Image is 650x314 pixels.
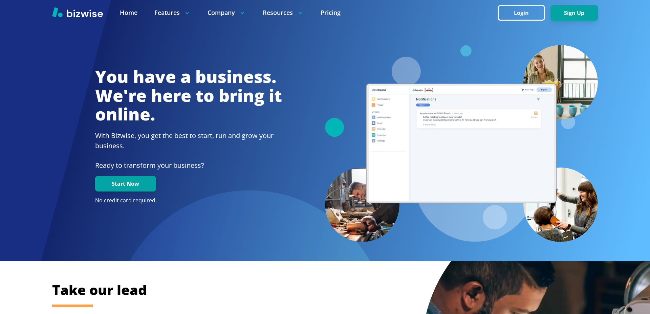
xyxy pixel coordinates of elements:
p: Company [208,8,246,17]
p: Resources [263,8,304,17]
a: Sign Up [550,10,598,16]
button: Login [498,5,545,21]
img: Bizwise Logo [52,7,103,17]
a: Login [498,10,550,16]
h2: With Bizwise, you get the best to start, run and grow your business. [95,131,282,151]
button: Start Now [95,176,156,192]
h2: Take our lead [52,281,560,299]
button: Sign Up [550,5,598,21]
h1: You have a business. We're here to bring it online. [95,67,282,124]
a: Home [120,8,137,17]
a: Start Now [95,181,156,187]
p: No credit card required. [95,197,282,204]
p: Ready to transform your business? [95,160,282,171]
p: Features [154,8,191,17]
a: Pricing [321,8,341,17]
